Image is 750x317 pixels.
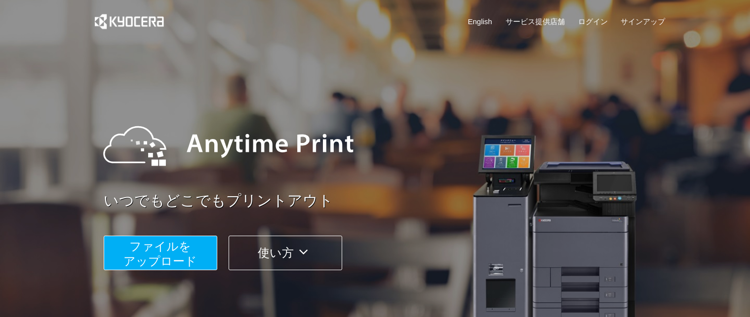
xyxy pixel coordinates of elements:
a: サービス提供店舗 [506,16,565,27]
a: いつでもどこでもプリントアウト [104,190,671,211]
a: English [468,16,492,27]
button: ファイルを​​アップロード [104,236,217,270]
a: サインアップ [621,16,665,27]
button: 使い方 [229,236,342,270]
a: ログイン [578,16,608,27]
span: ファイルを ​​アップロード [123,240,197,268]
